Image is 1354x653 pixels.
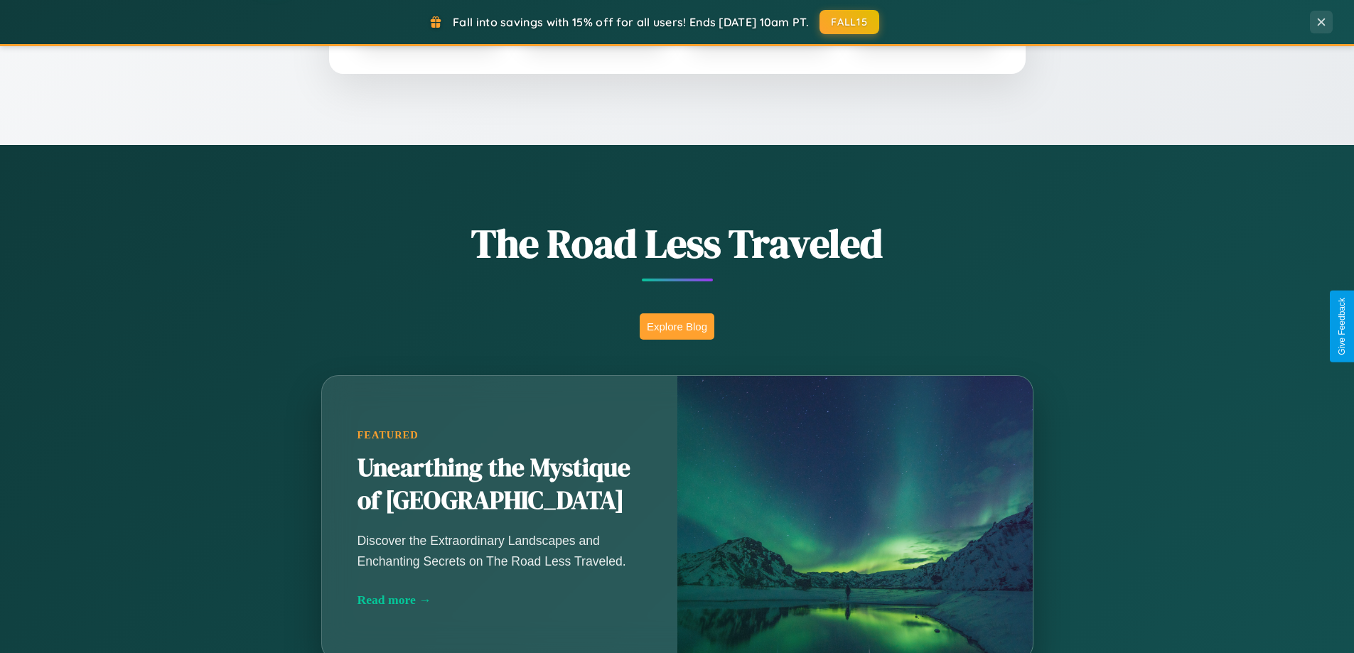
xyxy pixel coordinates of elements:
div: Give Feedback [1337,298,1347,355]
button: Explore Blog [640,313,714,340]
button: FALL15 [820,10,879,34]
div: Read more → [358,593,642,608]
h1: The Road Less Traveled [251,216,1104,271]
span: Fall into savings with 15% off for all users! Ends [DATE] 10am PT. [453,15,809,29]
h2: Unearthing the Mystique of [GEOGRAPHIC_DATA] [358,452,642,517]
p: Discover the Extraordinary Landscapes and Enchanting Secrets on The Road Less Traveled. [358,531,642,571]
div: Featured [358,429,642,441]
